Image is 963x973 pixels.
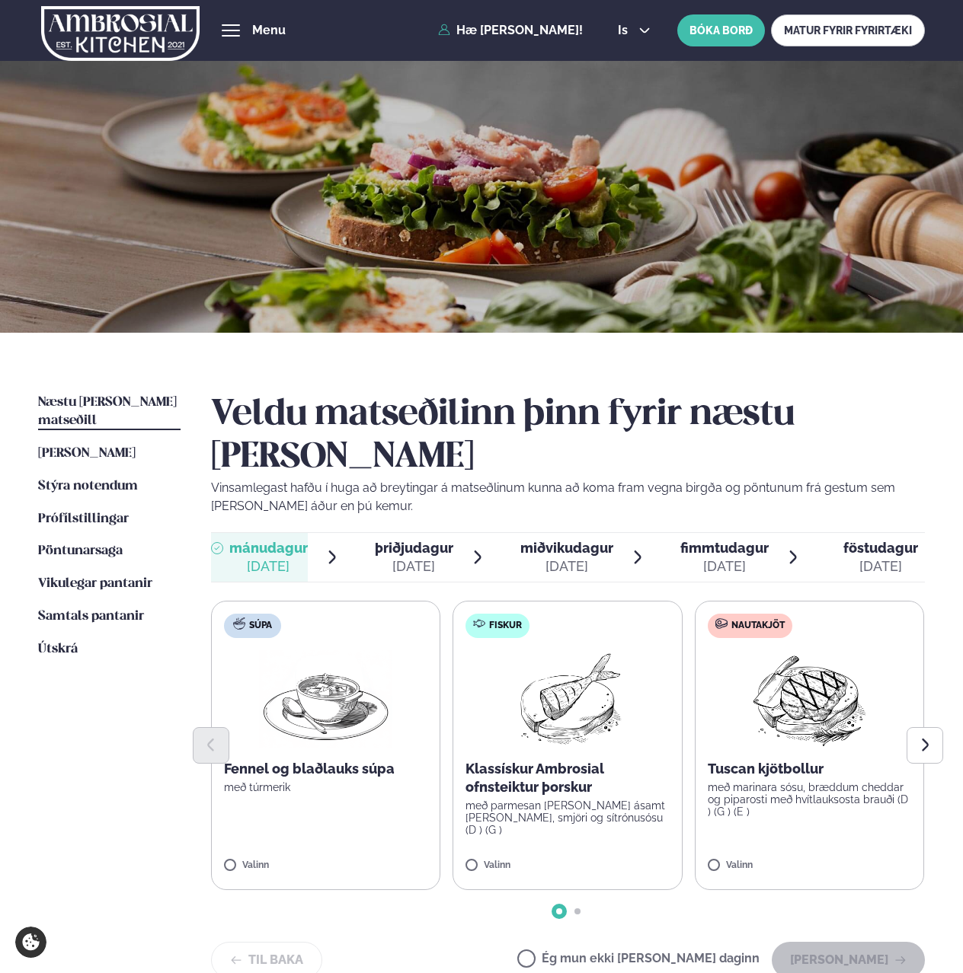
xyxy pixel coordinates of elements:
img: logo [41,2,200,65]
div: [DATE] [520,557,613,576]
span: Næstu [PERSON_NAME] matseðill [38,396,177,427]
span: Go to slide 2 [574,908,581,914]
span: fimmtudagur [680,540,769,556]
img: Beef-Meat.png [742,650,877,748]
a: Samtals pantanir [38,608,144,626]
a: [PERSON_NAME] [38,445,136,463]
div: [DATE] [229,557,308,576]
a: Næstu [PERSON_NAME] matseðill [38,394,181,430]
p: með marinara sósu, bræddum cheddar og piparosti með hvítlauksosta brauði (D ) (G ) (E ) [708,781,912,818]
a: Prófílstillingar [38,510,129,528]
span: Nautakjöt [731,620,785,632]
p: með parmesan [PERSON_NAME] ásamt [PERSON_NAME], smjöri og sítrónusósu (D ) (G ) [466,799,670,836]
a: Stýra notendum [38,477,138,496]
p: Klassískur Ambrosial ofnsteiktur þorskur [466,760,670,796]
span: Útskrá [38,643,78,656]
span: Vikulegar pantanir [38,577,152,590]
a: Cookie settings [15,927,46,958]
a: Vikulegar pantanir [38,575,152,593]
h2: Veldu matseðilinn þinn fyrir næstu [PERSON_NAME] [211,394,926,479]
span: Pöntunarsaga [38,544,123,557]
span: Stýra notendum [38,480,138,493]
span: is [618,24,632,37]
span: Go to slide 1 [556,908,562,914]
a: MATUR FYRIR FYRIRTÆKI [771,14,925,46]
a: Hæ [PERSON_NAME]! [438,24,583,37]
span: Samtals pantanir [38,610,144,623]
span: þriðjudagur [375,540,453,556]
button: BÓKA BORÐ [677,14,765,46]
span: [PERSON_NAME] [38,447,136,460]
p: Fennel og blaðlauks súpa [224,760,428,778]
a: Útskrá [38,640,78,659]
p: Tuscan kjötbollur [708,760,912,778]
button: Previous slide [193,727,229,764]
img: Fish.png [501,650,635,748]
div: [DATE] [843,557,918,576]
a: Pöntunarsaga [38,542,123,560]
span: Súpa [249,620,272,632]
img: beef.svg [715,617,728,630]
img: soup.svg [233,617,245,630]
span: Prófílstillingar [38,512,129,525]
div: [DATE] [375,557,453,576]
span: mánudagur [229,540,308,556]
button: hamburger [222,21,240,40]
div: [DATE] [680,557,769,576]
p: Vinsamlegast hafðu í huga að breytingar á matseðlinum kunna að koma fram vegna birgða og pöntunum... [211,479,926,515]
p: með túrmerik [224,781,428,793]
img: fish.svg [473,617,485,630]
button: Next slide [907,727,943,764]
img: Soup.png [259,650,393,748]
button: is [606,24,663,37]
span: föstudagur [843,540,918,556]
span: Fiskur [489,620,522,632]
span: miðvikudagur [520,540,613,556]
